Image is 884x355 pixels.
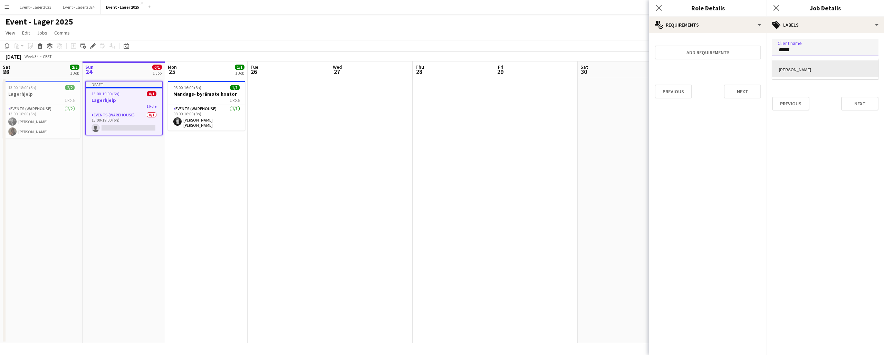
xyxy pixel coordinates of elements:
app-card-role: Events (Warehouse)0/113:00-19:00 (6h) [86,111,162,135]
h1: Event - Lager 2025 [6,17,73,27]
span: View [6,30,15,36]
span: 29 [497,68,503,76]
app-card-role: Events (Warehouse)2/213:00-18:00 (5h)[PERSON_NAME][PERSON_NAME] [3,105,80,138]
span: 1 Role [65,97,75,103]
span: Sat [3,64,10,70]
h3: Mandags- byråmøte kontor [168,91,245,97]
span: 26 [249,68,258,76]
h3: Lagerhjelp [86,97,162,103]
span: 1/1 [230,85,240,90]
span: Sat [580,64,588,70]
button: Previous [655,85,692,98]
div: [PERSON_NAME] [772,60,878,77]
span: 28 [414,68,424,76]
span: Week 34 [23,54,40,59]
a: Comms [51,28,73,37]
div: Requirements [649,17,767,33]
span: 27 [332,68,342,76]
button: Event - Lager 2023 [14,0,57,14]
div: Draft [86,81,162,87]
button: Add requirements [655,46,761,59]
h3: Lagerhjelp [3,91,80,97]
app-job-card: 13:00-18:00 (5h)2/2Lagerhjelp1 RoleEvents (Warehouse)2/213:00-18:00 (5h)[PERSON_NAME][PERSON_NAME] [3,81,80,138]
app-job-card: Draft13:00-19:00 (6h)0/1Lagerhjelp1 RoleEvents (Warehouse)0/113:00-19:00 (6h) [85,81,163,135]
div: 1 Job [235,70,244,76]
a: View [3,28,18,37]
span: 2/2 [70,65,79,70]
span: Edit [22,30,30,36]
span: 13:00-19:00 (6h) [92,91,119,96]
span: 1 Role [230,97,240,103]
app-job-card: 08:00-16:00 (8h)1/1Mandags- byråmøte kontor1 RoleEvents (Warehouse)1/108:00-16:00 (8h)[PERSON_NAM... [168,81,245,131]
span: 0/1 [152,65,162,70]
span: Mon [168,64,177,70]
span: 08:00-16:00 (8h) [173,85,201,90]
span: 25 [167,68,177,76]
button: Next [724,85,761,98]
div: 1 Job [70,70,79,76]
span: 1/1 [235,65,244,70]
span: Wed [333,64,342,70]
span: Sun [85,64,94,70]
a: Jobs [34,28,50,37]
button: Event - Lager 2024 [57,0,100,14]
span: Tue [250,64,258,70]
div: 1 Job [153,70,162,76]
span: Jobs [37,30,47,36]
span: Comms [54,30,70,36]
h3: Role Details [649,3,767,12]
span: 1 Role [146,104,156,109]
a: Edit [19,28,33,37]
span: Fri [498,64,503,70]
app-card-role: Events (Warehouse)1/108:00-16:00 (8h)[PERSON_NAME] [PERSON_NAME] [168,105,245,131]
span: 30 [579,68,588,76]
span: 23 [2,68,10,76]
span: Thu [415,64,424,70]
span: 0/1 [147,91,156,96]
button: Event - Lager 2025 [100,0,145,14]
span: 13:00-18:00 (5h) [8,85,36,90]
span: 2/2 [65,85,75,90]
div: [DATE] [6,53,21,60]
span: 24 [84,68,94,76]
div: CEST [43,54,52,59]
